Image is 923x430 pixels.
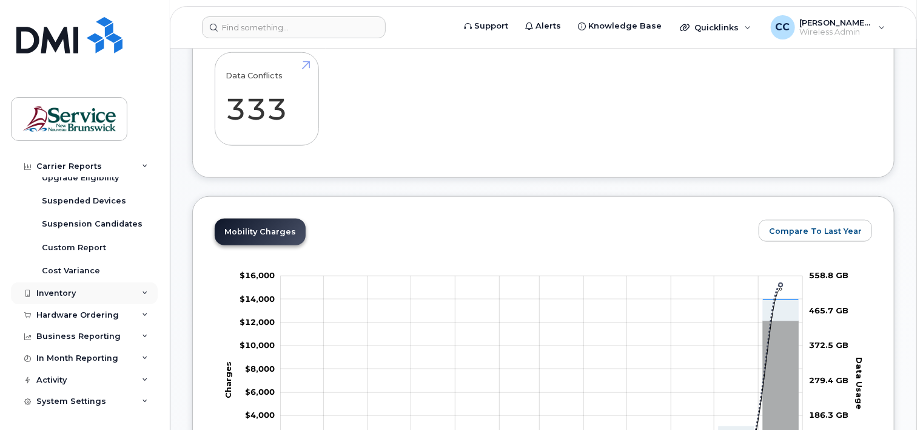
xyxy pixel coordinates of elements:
[223,361,232,398] tspan: Charges
[474,20,508,32] span: Support
[245,364,275,374] tspan: $8,000
[240,317,275,327] g: $0
[671,15,760,39] div: Quicklinks
[809,341,848,350] tspan: 372.5 GB
[215,219,306,245] a: Mobility Charges
[809,375,848,385] tspan: 279.4 GB
[762,15,894,39] div: Carr, Christine (JPS/JSP)
[809,305,848,315] tspan: 465.7 GB
[800,18,873,27] span: [PERSON_NAME] (JPS/JSP)
[588,20,662,32] span: Knowledge Base
[240,294,275,304] g: $0
[809,411,848,420] tspan: 186.3 GB
[240,341,275,350] g: $0
[854,357,864,409] tspan: Data Usage
[226,59,308,139] a: Data Conflicts 333
[240,271,275,281] tspan: $16,000
[240,271,275,281] g: $0
[535,20,561,32] span: Alerts
[245,411,275,420] tspan: $4,000
[240,317,275,327] tspan: $12,000
[517,14,569,38] a: Alerts
[569,14,670,38] a: Knowledge Base
[202,16,386,38] input: Find something...
[809,271,848,281] tspan: 558.8 GB
[759,220,872,242] button: Compare To Last Year
[769,225,862,237] span: Compare To Last Year
[245,387,275,397] tspan: $6,000
[245,387,275,397] g: $0
[694,22,739,32] span: Quicklinks
[776,20,790,35] span: CC
[240,341,275,350] tspan: $10,000
[245,411,275,420] g: $0
[800,27,873,37] span: Wireless Admin
[455,14,517,38] a: Support
[240,294,275,304] tspan: $14,000
[245,364,275,374] g: $0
